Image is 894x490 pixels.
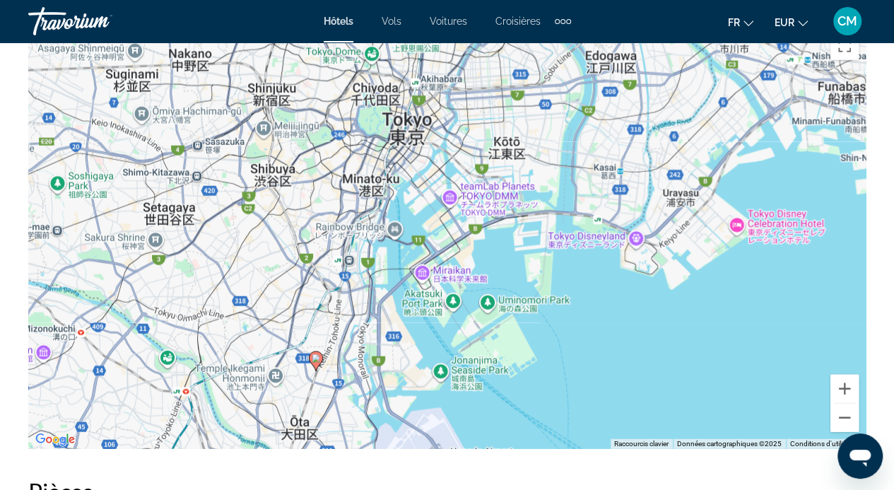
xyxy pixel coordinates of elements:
[728,17,740,28] font: fr
[614,439,669,449] button: Raccourcis clavier
[495,16,541,27] a: Croisières
[829,6,866,36] button: Menu utilisateur
[28,3,170,40] a: Travorium
[775,17,794,28] font: EUR
[32,431,78,449] img: Google
[32,431,78,449] a: Ouvrir cette zone dans Google Maps (dans une nouvelle fenêtre)
[830,32,859,60] button: Passer en plein écran
[430,16,467,27] a: Voitures
[790,440,861,448] a: Conditions d'utilisation (s'ouvre dans un nouvel onglet)
[324,16,353,27] a: Hôtels
[677,440,782,448] span: Données cartographiques ©2025
[382,16,401,27] a: Vols
[830,404,859,432] button: Zoom arrière
[555,10,571,33] button: Éléments de navigation supplémentaires
[728,12,753,33] button: Changer de langue
[837,13,857,28] font: CM
[775,12,808,33] button: Changer de devise
[830,375,859,403] button: Zoom avant
[837,433,883,479] iframe: Bouton de lancement de la fenêtre de messagerie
